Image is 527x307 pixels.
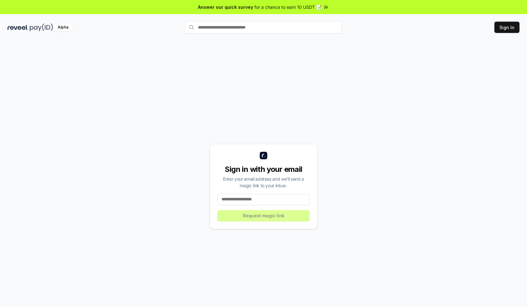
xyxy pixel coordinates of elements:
[198,4,253,10] span: Answer our quick survey
[54,24,72,31] div: Alpha
[8,24,29,31] img: reveel_dark
[494,22,519,33] button: Sign In
[260,152,267,159] img: logo_small
[217,164,310,174] div: Sign in with your email
[217,176,310,189] div: Enter your email address and we’ll send a magic link to your inbox.
[254,4,322,10] span: for a chance to earn 10 USDT 📝
[30,24,53,31] img: pay_id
